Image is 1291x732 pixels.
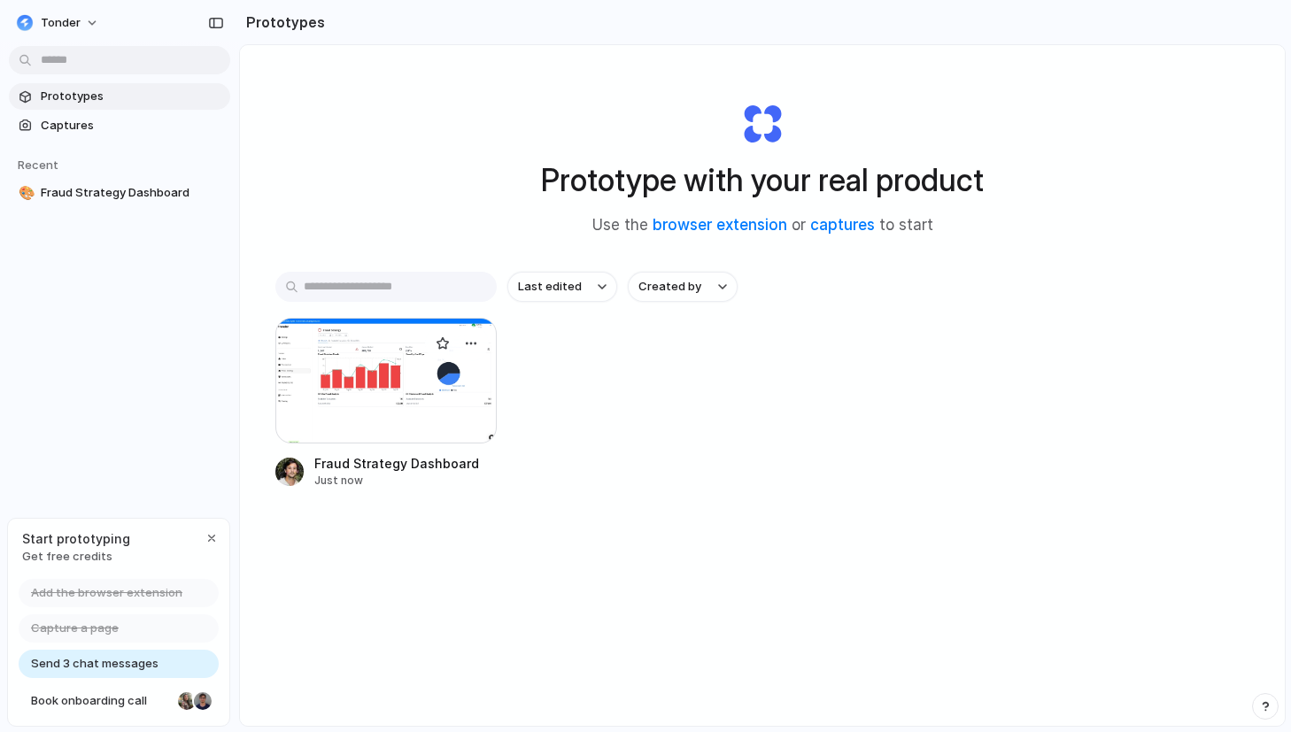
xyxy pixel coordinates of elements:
[638,278,701,296] span: Created by
[192,690,213,712] div: Christian Iacullo
[810,216,875,234] a: captures
[22,548,130,566] span: Get free credits
[275,318,497,489] a: Fraud Strategy DashboardFraud Strategy DashboardJust now
[31,584,182,602] span: Add the browser extension
[9,112,230,139] a: Captures
[41,14,81,32] span: Tonder
[653,216,787,234] a: browser extension
[628,272,738,302] button: Created by
[592,214,933,237] span: Use the or to start
[9,9,108,37] button: Tonder
[41,88,223,105] span: Prototypes
[18,158,58,172] span: Recent
[16,184,34,202] button: 🎨
[19,687,219,715] a: Book onboarding call
[22,529,130,548] span: Start prototyping
[41,184,223,202] span: Fraud Strategy Dashboard
[31,620,119,637] span: Capture a page
[507,272,617,302] button: Last edited
[31,692,171,710] span: Book onboarding call
[9,83,230,110] a: Prototypes
[541,157,984,204] h1: Prototype with your real product
[41,117,223,135] span: Captures
[314,473,479,489] div: Just now
[518,278,582,296] span: Last edited
[31,655,158,673] span: Send 3 chat messages
[314,454,479,473] div: Fraud Strategy Dashboard
[239,12,325,33] h2: Prototypes
[176,690,197,712] div: Nicole Kubica
[9,180,230,206] a: 🎨Fraud Strategy Dashboard
[19,183,31,204] div: 🎨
